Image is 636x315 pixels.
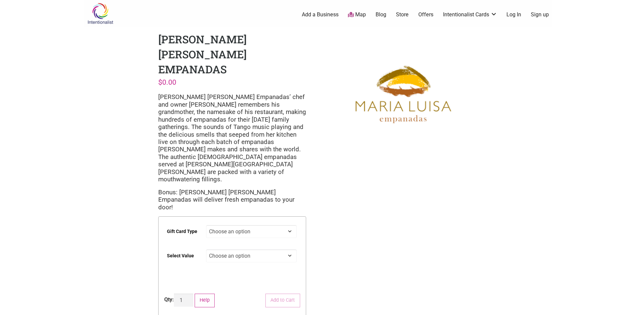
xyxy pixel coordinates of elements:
a: Log In [506,11,521,18]
bdi: 0.00 [158,78,176,86]
label: Select Value [167,248,194,263]
button: Add to Cart [265,294,300,307]
input: Product quantity [174,294,193,307]
a: Sign up [531,11,549,18]
a: Blog [376,11,386,18]
img: Maria Luisa Empanadas [330,32,478,158]
span: [PERSON_NAME] [PERSON_NAME] Empanadas’ chef and owner [PERSON_NAME] remembers his grandmother, th... [158,93,306,183]
a: Store [396,11,409,18]
img: Intentionalist [84,3,116,24]
a: Intentionalist Cards [443,11,497,18]
span: $ [158,78,162,86]
a: Map [348,11,366,19]
a: Add a Business [302,11,339,18]
div: Qty: [164,296,174,304]
button: Help [195,294,215,307]
h1: [PERSON_NAME] [PERSON_NAME] Empanadas [158,32,247,76]
p: Bonus: [PERSON_NAME] [PERSON_NAME] Empanadas will deliver fresh empanadas to your door! [158,189,306,211]
a: Offers [418,11,433,18]
label: Gift Card Type [167,224,197,239]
